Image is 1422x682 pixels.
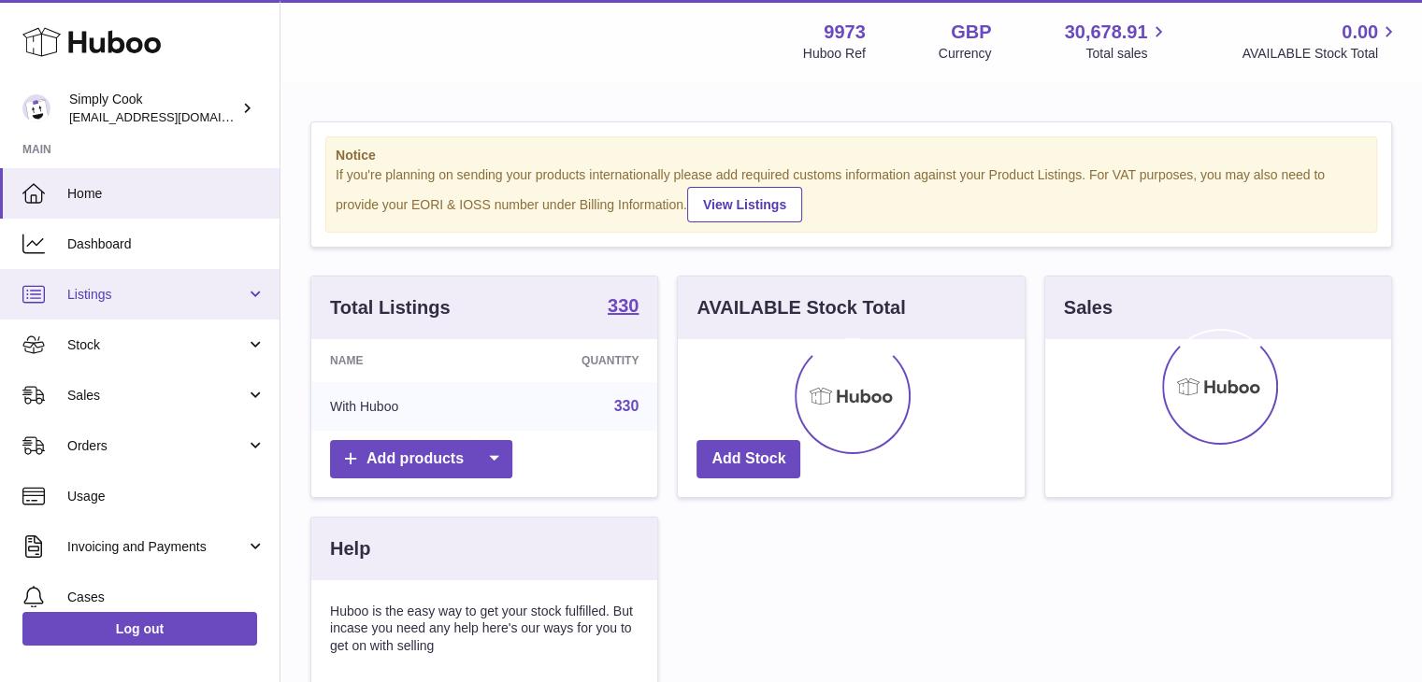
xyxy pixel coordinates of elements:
a: Log out [22,612,257,646]
span: Cases [67,589,266,606]
a: Add Stock [697,440,800,478]
a: Add products [330,440,512,478]
span: Usage [67,488,266,505]
strong: Notice [336,147,1367,164]
h3: Total Listings [330,295,451,320]
img: internalAdmin-9973@internal.huboo.com [22,94,50,122]
span: 30,678.91 [1064,20,1147,45]
div: Currency [939,45,992,63]
h3: Help [330,536,370,561]
span: Listings [67,286,246,304]
span: Home [67,185,266,203]
span: AVAILABLE Stock Total [1242,45,1400,63]
a: 330 [614,398,639,414]
strong: GBP [951,20,991,45]
a: 30,678.91 Total sales [1064,20,1169,63]
span: Total sales [1085,45,1169,63]
strong: 330 [608,296,639,315]
td: With Huboo [311,382,494,431]
h3: AVAILABLE Stock Total [697,295,905,320]
span: Dashboard [67,235,266,253]
a: View Listings [687,187,802,222]
div: Simply Cook [69,91,237,126]
span: Stock [67,336,246,354]
span: Orders [67,437,246,455]
th: Quantity [494,339,657,382]
span: 0.00 [1342,20,1378,45]
a: 0.00 AVAILABLE Stock Total [1242,20,1400,63]
div: Huboo Ref [803,45,866,63]
span: Sales [67,387,246,405]
p: Huboo is the easy way to get your stock fulfilled. But incase you need any help here's our ways f... [330,603,639,656]
strong: 9973 [824,20,866,45]
span: Invoicing and Payments [67,538,246,556]
div: If you're planning on sending your products internationally please add required customs informati... [336,166,1367,222]
h3: Sales [1064,295,1113,320]
span: [EMAIL_ADDRESS][DOMAIN_NAME] [69,109,275,124]
a: 330 [608,296,639,319]
th: Name [311,339,494,382]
